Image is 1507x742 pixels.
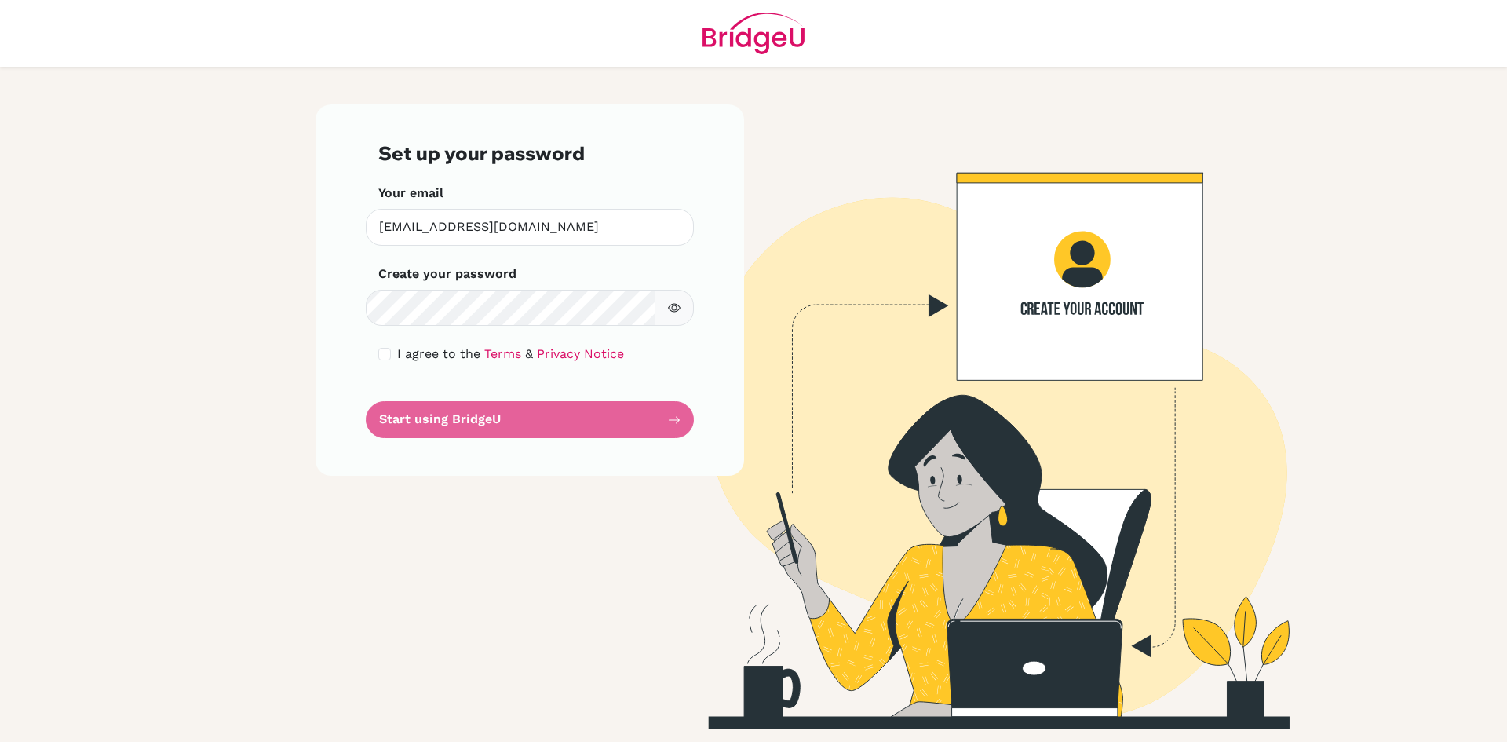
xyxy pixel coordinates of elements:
input: Insert your email* [366,209,694,246]
label: Your email [378,184,443,203]
img: Create your account [530,104,1425,729]
span: I agree to the [397,346,480,361]
a: Terms [484,346,521,361]
a: Privacy Notice [537,346,624,361]
label: Create your password [378,265,516,283]
h3: Set up your password [378,142,681,165]
span: & [525,346,533,361]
